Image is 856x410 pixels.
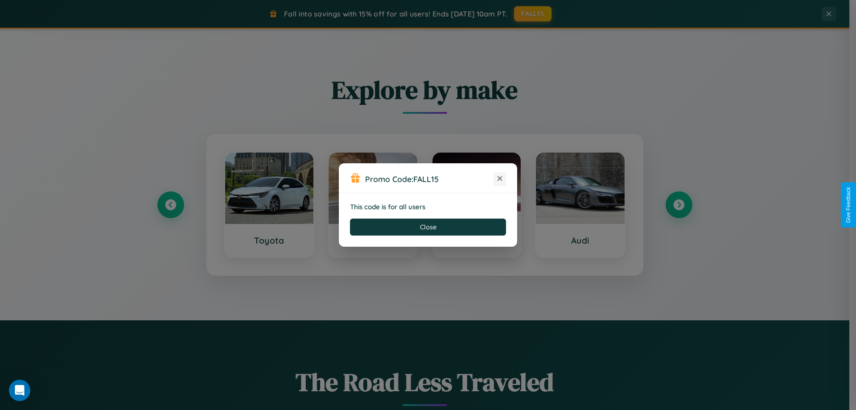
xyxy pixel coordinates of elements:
[413,174,439,184] b: FALL15
[845,187,852,223] div: Give Feedback
[350,219,506,236] button: Close
[350,203,425,211] strong: This code is for all users
[365,174,494,184] h3: Promo Code:
[9,380,30,401] div: Open Intercom Messenger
